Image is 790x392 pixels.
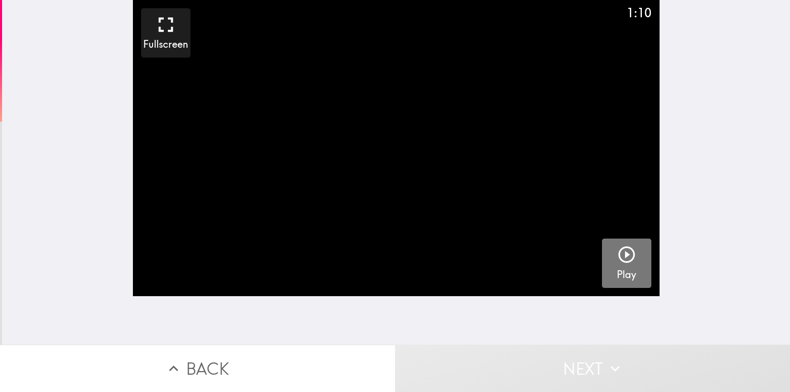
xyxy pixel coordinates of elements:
h5: Play [617,268,636,282]
h5: Fullscreen [143,37,188,51]
button: Play [602,239,651,288]
div: 1:10 [627,4,651,21]
button: Next [395,345,790,392]
button: Fullscreen [141,8,191,58]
